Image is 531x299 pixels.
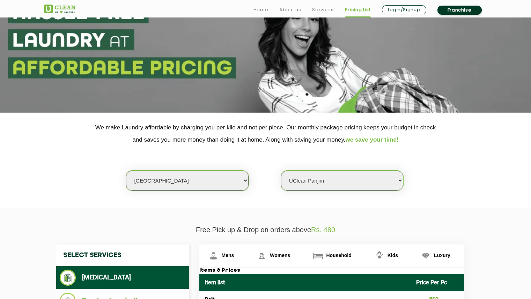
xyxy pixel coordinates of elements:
[346,136,399,143] span: we save your time!
[382,5,426,14] a: Login/Signup
[60,270,76,286] img: Dry Cleaning
[326,252,351,258] span: Household
[44,5,75,13] img: UClean Laundry and Dry Cleaning
[256,250,268,262] img: Womens
[44,121,487,146] p: We make Laundry affordable by charging you per kilo and not per piece. Our monthly package pricin...
[56,244,189,266] h4: Select Services
[388,252,398,258] span: Kids
[270,252,290,258] span: Womens
[253,6,268,14] a: Home
[60,270,185,286] li: [MEDICAL_DATA]
[199,274,411,291] th: Item list
[411,274,464,291] th: Price Per Pc
[312,250,324,262] img: Household
[207,250,220,262] img: Mens
[222,252,234,258] span: Mens
[345,6,371,14] a: Pricing List
[373,250,385,262] img: Kids
[437,6,482,15] a: Franchise
[434,252,450,258] span: Luxury
[44,226,487,234] p: Free Pick up & Drop on orders above
[312,6,333,14] a: Services
[311,226,335,234] span: Rs. 480
[420,250,432,262] img: Luxury
[279,6,301,14] a: About us
[199,268,464,274] h3: Items & Prices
